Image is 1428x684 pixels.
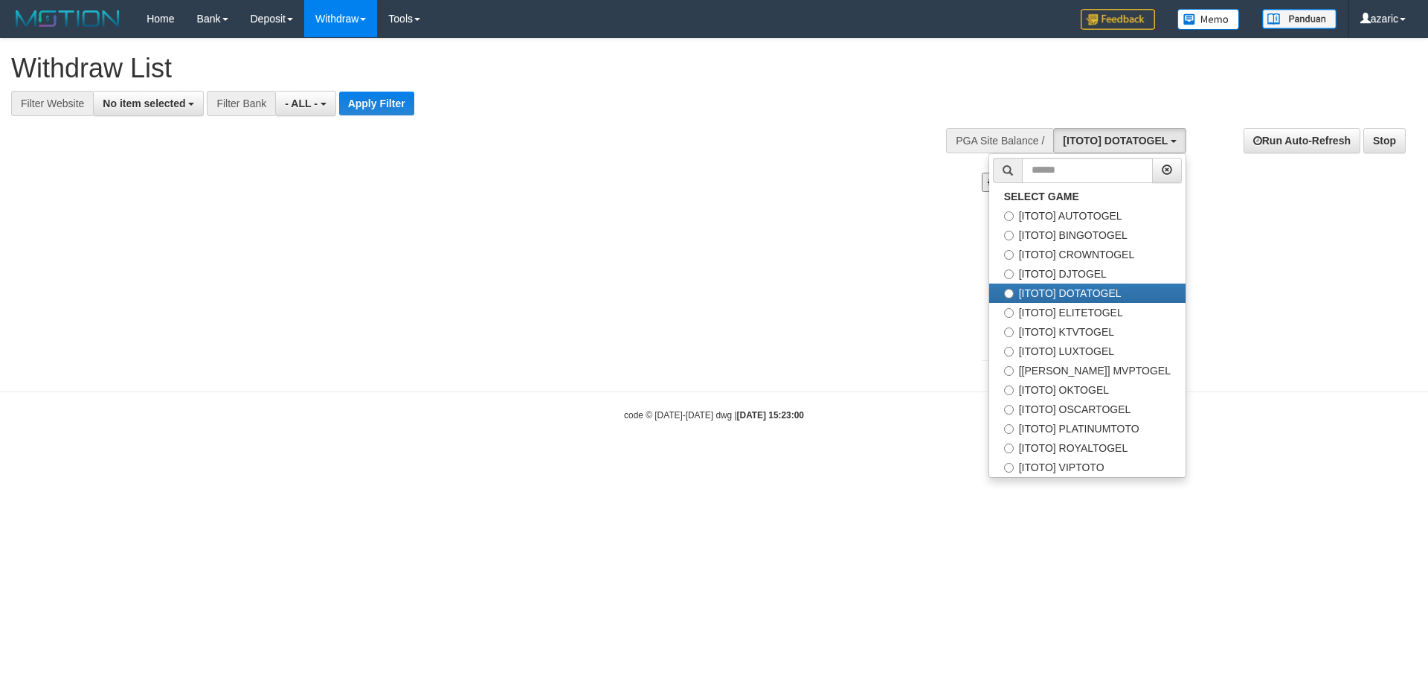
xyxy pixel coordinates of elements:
[93,91,204,116] button: No item selected
[1004,308,1014,318] input: [ITOTO] ELITETOGEL
[989,380,1186,400] label: [ITOTO] OKTOGEL
[1004,386,1014,395] input: [ITOTO] OKTOGEL
[989,419,1186,438] label: [ITOTO] PLATINUMTOTO
[1004,269,1014,279] input: [ITOTO] DJTOGEL
[989,245,1186,264] label: [ITOTO] CROWNTOGEL
[989,284,1186,303] label: [ITOTO] DOTATOGEL
[1004,327,1014,337] input: [ITOTO] KTVTOGEL
[11,7,124,30] img: MOTION_logo.png
[989,458,1186,477] label: [ITOTO] VIPTOTO
[989,400,1186,419] label: [ITOTO] OSCARTOGEL
[1004,366,1014,376] input: [[PERSON_NAME]] MVPTOGEL
[946,128,1053,153] div: PGA Site Balance /
[1063,135,1168,147] span: [ITOTO] DOTATOGEL
[989,438,1186,458] label: [ITOTO] ROYALTOGEL
[1004,347,1014,357] input: [ITOTO] LUXTOGEL
[1004,250,1014,260] input: [ITOTO] CROWNTOGEL
[989,322,1186,342] label: [ITOTO] KTVTOGEL
[103,98,185,109] span: No item selected
[339,92,414,115] button: Apply Filter
[1004,424,1014,434] input: [ITOTO] PLATINUMTOTO
[1004,211,1014,221] input: [ITOTO] AUTOTOGEL
[1004,191,1079,202] b: SELECT GAME
[1363,128,1406,153] a: Stop
[989,206,1186,226] label: [ITOTO] AUTOTOGEL
[1262,9,1337,29] img: panduan.png
[1004,405,1014,415] input: [ITOTO] OSCARTOGEL
[989,342,1186,361] label: [ITOTO] LUXTOGEL
[1004,231,1014,240] input: [ITOTO] BINGOTOGEL
[1081,9,1155,30] img: Feedback.jpg
[1004,289,1014,298] input: [ITOTO] DOTATOGEL
[989,226,1186,245] label: [ITOTO] BINGOTOGEL
[1004,444,1014,453] input: [ITOTO] ROYALTOGEL
[11,91,93,116] div: Filter Website
[989,264,1186,284] label: [ITOTO] DJTOGEL
[1244,128,1360,153] a: Run Auto-Refresh
[285,98,318,109] span: - ALL -
[207,91,275,116] div: Filter Bank
[275,91,335,116] button: - ALL -
[1053,128,1186,153] button: [ITOTO] DOTATOGEL
[1004,463,1014,473] input: [ITOTO] VIPTOTO
[624,410,804,421] small: code © [DATE]-[DATE] dwg |
[11,54,937,83] h1: Withdraw List
[989,303,1186,322] label: [ITOTO] ELITETOGEL
[989,361,1186,380] label: [[PERSON_NAME]] MVPTOGEL
[737,410,804,421] strong: [DATE] 15:23:00
[989,187,1186,206] a: SELECT GAME
[1177,9,1240,30] img: Button%20Memo.svg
